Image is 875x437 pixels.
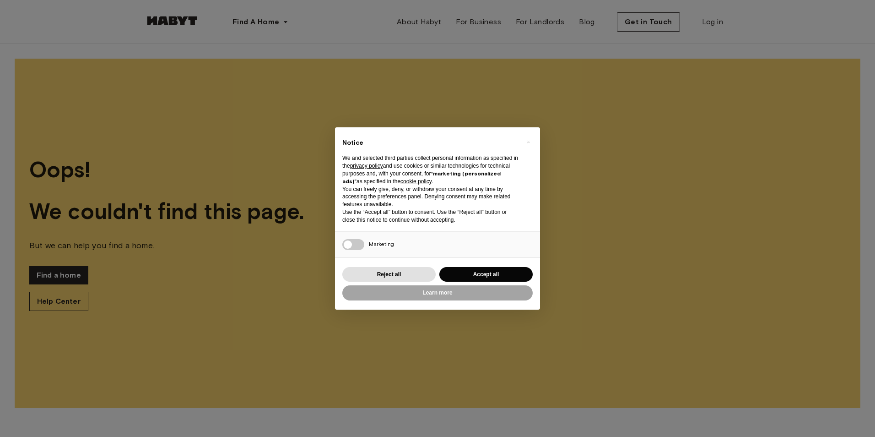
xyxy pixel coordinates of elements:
p: You can freely give, deny, or withdraw your consent at any time by accessing the preferences pane... [342,186,518,208]
p: Use the “Accept all” button to consent. Use the “Reject all” button or close this notice to conti... [342,208,518,224]
strong: “marketing (personalized ads)” [342,170,501,185]
span: × [527,137,530,147]
a: cookie policy [400,178,432,185]
button: Reject all [342,267,436,282]
span: Marketing [369,240,394,247]
p: We and selected third parties collect personal information as specified in the and use cookies or... [342,154,518,185]
h2: Notice [342,138,518,147]
button: Learn more [342,285,533,300]
button: Close this notice [521,135,535,149]
a: privacy policy [350,163,383,169]
button: Accept all [439,267,533,282]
